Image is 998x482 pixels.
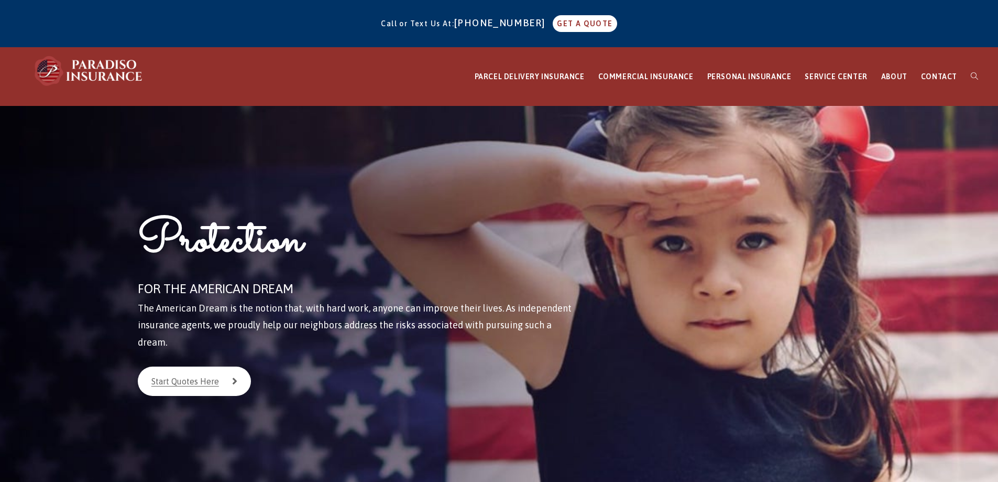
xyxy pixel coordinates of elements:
span: COMMERCIAL INSURANCE [598,72,694,81]
span: ABOUT [881,72,907,81]
img: Paradiso Insurance [31,55,147,87]
h1: Protection [138,211,576,277]
span: Call or Text Us At: [381,19,454,28]
a: PARCEL DELIVERY INSURANCE [468,48,591,106]
a: PERSONAL INSURANCE [700,48,798,106]
span: PERSONAL INSURANCE [707,72,792,81]
a: ABOUT [874,48,914,106]
a: GET A QUOTE [553,15,617,32]
a: SERVICE CENTER [798,48,874,106]
a: Start Quotes Here [138,367,251,396]
a: COMMERCIAL INSURANCE [591,48,700,106]
span: CONTACT [921,72,957,81]
a: CONTACT [914,48,964,106]
a: [PHONE_NUMBER] [454,17,551,28]
span: PARCEL DELIVERY INSURANCE [475,72,585,81]
span: FOR THE AMERICAN DREAM [138,282,293,296]
span: The American Dream is the notion that, with hard work, anyone can improve their lives. As indepen... [138,303,572,348]
span: SERVICE CENTER [805,72,867,81]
